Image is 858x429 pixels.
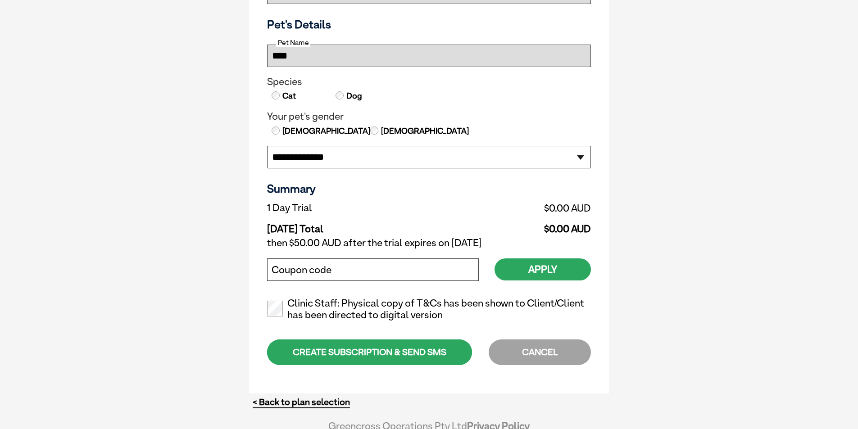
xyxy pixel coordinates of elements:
td: then $50.00 AUD after the trial expires on [DATE] [267,235,591,251]
h3: Pet's Details [263,18,595,31]
legend: Your pet's gender [267,111,591,122]
a: < Back to plan selection [253,397,350,408]
h3: Summary [267,182,591,195]
input: Clinic Staff: Physical copy of T&Cs has been shown to Client/Client has been directed to digital ... [267,301,283,316]
td: [DATE] Total [267,216,443,235]
td: 1 Day Trial [267,200,443,216]
td: $0.00 AUD [443,216,591,235]
button: Apply [495,258,591,280]
div: CREATE SUBSCRIPTION & SEND SMS [267,339,472,365]
label: Coupon code [272,264,331,276]
td: $0.00 AUD [443,200,591,216]
label: Clinic Staff: Physical copy of T&Cs has been shown to Client/Client has been directed to digital ... [267,298,591,321]
div: CANCEL [489,339,591,365]
legend: Species [267,76,591,88]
